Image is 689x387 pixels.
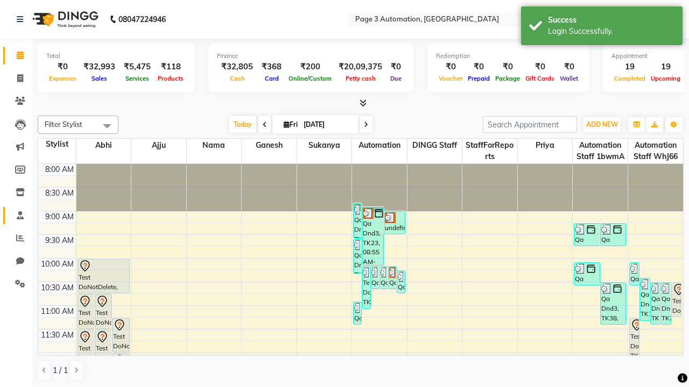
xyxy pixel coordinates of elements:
[354,239,361,273] div: Qa Dnd3, TK26, 09:35 AM-10:20 AM, Hair Cut-Men
[78,295,94,328] div: Test DoNotDelete, TK07, 10:45 AM-11:30 AM, Hair Cut-Men
[113,318,129,352] div: Test DoNotDelete, TK11, 11:15 AM-12:00 PM, Hair Cut-Men
[388,75,404,82] span: Due
[601,224,626,246] div: Qa Dnd3, TK25, 09:15 AM-09:45 AM, Hair Cut By Expert-Men
[187,139,242,152] span: Nama
[227,75,248,82] span: Cash
[39,353,76,364] div: 12:00 PM
[628,139,683,163] span: Automation Staff WhJ66
[630,318,639,364] div: Test DoNotDelete, TK20, 11:15 AM-12:15 PM, Hair Cut-Women
[483,116,577,133] input: Search Appointment
[45,120,82,128] span: Filter Stylist
[281,120,300,128] span: Fri
[46,52,186,61] div: Total
[53,365,68,376] span: 1 / 1
[573,139,628,163] span: Automation Staff 1bwmA
[43,211,76,223] div: 9:00 AM
[217,61,257,73] div: ₹32,805
[46,75,79,82] span: Expenses
[43,235,76,246] div: 9:30 AM
[436,75,465,82] span: Voucher
[548,26,674,37] div: Login Successfully.
[611,61,648,73] div: 19
[583,117,621,132] button: ADD NEW
[640,278,650,320] div: Qa Dnd3, TK35, 10:25 AM-11:20 AM, Special Hair Wash- Men
[518,139,573,152] span: Priya
[229,116,256,133] span: Today
[95,295,111,328] div: Test DoNotDelete, TK14, 10:45 AM-11:30 AM, Hair Cut-Men
[39,329,76,341] div: 11:30 AM
[89,75,110,82] span: Sales
[362,267,370,309] div: Test DoNotDelete, TK34, 10:10 AM-11:05 AM, Special Hair Wash- Men
[436,52,581,61] div: Redemption
[352,139,407,152] span: Automation
[407,139,462,152] span: DINGG Staff
[242,139,297,152] span: Ganesh
[574,263,600,285] div: Qa Dnd3, TK28, 10:05 AM-10:35 AM, Hair cut Below 12 years (Boy)
[648,61,683,73] div: 19
[262,75,282,82] span: Card
[436,61,465,73] div: ₹0
[79,61,119,73] div: ₹32,993
[371,267,378,289] div: Qa Dnd3, TK30, 10:10 AM-10:40 AM, Hair cut Below 12 years (Boy)
[217,52,405,61] div: Finance
[493,75,523,82] span: Package
[389,267,396,289] div: Qa Dnd3, TK29, 10:10 AM-10:40 AM, Hair cut Below 12 years (Boy)
[386,61,405,73] div: ₹0
[43,188,76,199] div: 8:30 AM
[118,4,166,34] b: 08047224946
[611,75,648,82] span: Completed
[27,4,101,34] img: logo
[286,61,334,73] div: ₹200
[38,139,76,150] div: Stylist
[601,283,626,324] div: Qa Dnd3, TK38, 10:30 AM-11:25 AM, Special Hair Wash- Men
[465,75,493,82] span: Prepaid
[95,330,111,364] div: Test DoNotDelete, TK12, 11:30 AM-12:15 PM, Hair Cut-Men
[43,164,76,175] div: 8:00 AM
[380,267,388,289] div: Qa Dnd3, TK31, 10:10 AM-10:40 AM, Hair cut Below 12 years (Boy)
[465,61,493,73] div: ₹0
[131,139,186,152] span: Ajju
[354,204,361,238] div: Qa Dnd3, TK22, 08:50 AM-09:35 AM, Hair Cut-Men
[557,61,581,73] div: ₹0
[257,61,286,73] div: ₹368
[343,75,378,82] span: Petty cash
[297,139,352,152] span: Sukanya
[78,259,129,293] div: Test DoNotDelete, TK15, 10:00 AM-10:45 AM, Hair Cut-Men
[155,75,186,82] span: Products
[586,120,618,128] span: ADD NEW
[397,271,405,293] div: Qa Dnd3, TK32, 10:15 AM-10:45 AM, Hair cut Below 12 years (Boy)
[78,330,94,376] div: Test DoNotDelete, TK07, 11:30 AM-12:30 PM, Hair Cut-Women
[574,224,600,246] div: Qa Dnd3, TK24, 09:15 AM-09:45 AM, Hair cut Below 12 years (Boy)
[661,283,671,324] div: Qa Dnd3, TK37, 10:30 AM-11:25 AM, Special Hair Wash- Men
[651,283,660,324] div: Qa Dnd3, TK36, 10:30 AM-11:25 AM, Special Hair Wash- Men
[493,61,523,73] div: ₹0
[300,117,354,133] input: 2025-10-03
[286,75,334,82] span: Online/Custom
[354,302,361,324] div: Qa Dnd3, TK39, 10:55 AM-11:25 AM, Hair cut Below 12 years (Boy)
[630,263,639,285] div: Qa Dnd3, TK27, 10:05 AM-10:35 AM, Hair cut Below 12 years (Boy)
[523,75,557,82] span: Gift Cards
[557,75,581,82] span: Wallet
[648,75,683,82] span: Upcoming
[672,283,681,317] div: Test DoNotDelete, TK20, 10:30 AM-11:15 AM, Hair Cut-Men
[462,139,517,163] span: StaffForReports
[119,61,155,73] div: ₹5,475
[548,15,674,26] div: Success
[39,306,76,317] div: 11:00 AM
[123,75,152,82] span: Services
[76,139,131,152] span: Abhi
[334,61,386,73] div: ₹20,09,375
[155,61,186,73] div: ₹118
[46,61,79,73] div: ₹0
[523,61,557,73] div: ₹0
[384,212,405,234] div: undefined, TK21, 09:00 AM-09:30 AM, Hair cut Below 12 years (Boy)
[39,259,76,270] div: 10:00 AM
[39,282,76,293] div: 10:30 AM
[362,207,383,265] div: Qa Dnd3, TK23, 08:55 AM-10:10 AM, Hair Cut By Expert-Men,Hair Cut-Men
